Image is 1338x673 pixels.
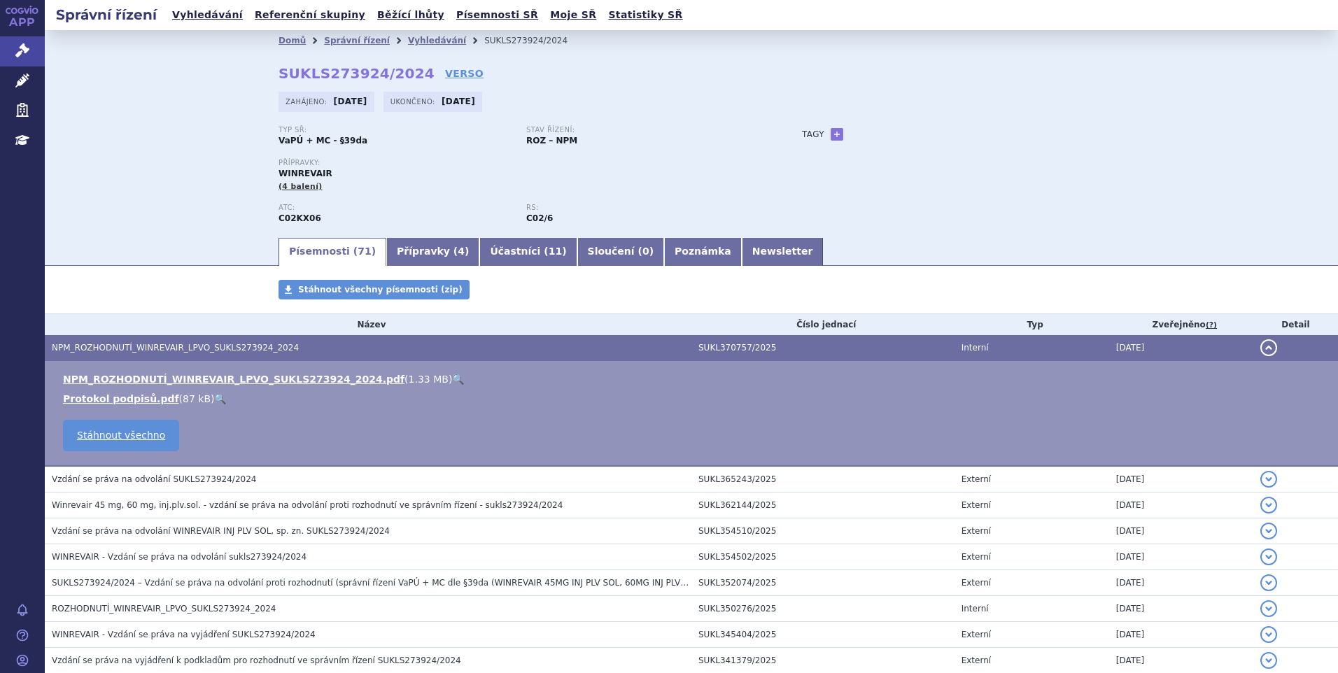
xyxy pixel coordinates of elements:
span: (4 balení) [279,182,323,191]
strong: sotatercept [526,213,553,223]
a: Správní řízení [324,36,390,45]
p: ATC: [279,204,512,212]
a: Stáhnout všechno [63,420,179,451]
strong: SOTATERCEPT [279,213,321,223]
strong: VaPÚ + MC - §39da [279,136,367,146]
th: Název [45,314,691,335]
a: Písemnosti (71) [279,238,386,266]
p: Přípravky: [279,159,774,167]
th: Detail [1253,314,1338,335]
span: Vzdání se práva na odvolání SUKLS273924/2024 [52,474,256,484]
button: detail [1260,497,1277,513]
span: Externí [962,500,991,510]
button: detail [1260,548,1277,565]
button: detail [1260,471,1277,488]
td: SUKL345404/2025 [691,622,955,648]
li: ( ) [63,372,1324,386]
a: Referenční skupiny [251,6,369,24]
td: [DATE] [1109,596,1253,622]
span: 0 [642,246,649,257]
a: Běžící lhůty [373,6,449,24]
span: WINREVAIR - Vzdání se práva na odvolání sukls273924/2024 [52,552,307,562]
button: detail [1260,523,1277,539]
li: SUKLS273924/2024 [484,30,586,51]
span: Externí [962,552,991,562]
strong: ROZ – NPM [526,136,577,146]
a: Protokol podpisů.pdf [63,393,179,404]
td: [DATE] [1109,335,1253,361]
a: Statistiky SŘ [604,6,686,24]
p: RS: [526,204,760,212]
span: Interní [962,604,989,614]
a: Moje SŘ [546,6,600,24]
td: [DATE] [1109,493,1253,518]
th: Zveřejněno [1109,314,1253,335]
td: [DATE] [1109,544,1253,570]
a: Přípravky (4) [386,238,479,266]
span: Externí [962,526,991,536]
h3: Tagy [802,126,824,143]
span: Zahájeno: [286,96,330,107]
a: + [831,128,843,141]
button: detail [1260,339,1277,356]
a: Vyhledávání [168,6,247,24]
td: SUKL365243/2025 [691,466,955,493]
td: SUKL370757/2025 [691,335,955,361]
span: SUKLS273924/2024 – Vzdání se práva na odvolání proti rozhodnutí (správní řízení VaPÚ + MC dle §39... [52,578,703,588]
span: WINREVAIR - Vzdání se práva na vyjádření SUKLS273924/2024 [52,630,316,639]
td: [DATE] [1109,570,1253,596]
a: 🔍 [214,393,226,404]
span: 4 [458,246,465,257]
a: Vyhledávání [408,36,466,45]
td: SUKL352074/2025 [691,570,955,596]
span: WINREVAIR [279,169,332,178]
a: Newsletter [742,238,824,266]
button: detail [1260,652,1277,669]
span: 87 kB [183,393,211,404]
a: VERSO [445,66,484,80]
span: Ukončeno: [390,96,438,107]
a: Písemnosti SŘ [452,6,542,24]
td: [DATE] [1109,622,1253,648]
span: Externí [962,656,991,665]
a: Poznámka [664,238,742,266]
span: 11 [549,246,562,257]
span: Interní [962,343,989,353]
a: Sloučení (0) [577,238,664,266]
abbr: (?) [1206,320,1217,330]
span: Externí [962,630,991,639]
span: 71 [358,246,371,257]
th: Typ [955,314,1109,335]
span: ROZHODNUTÍ_WINREVAIR_LPVO_SUKLS273924_2024 [52,604,276,614]
td: SUKL354510/2025 [691,518,955,544]
strong: SUKLS273924/2024 [279,65,435,82]
a: Domů [279,36,306,45]
a: NPM_ROZHODNUTÍ_WINREVAIR_LPVO_SUKLS273924_2024.pdf [63,374,404,385]
strong: [DATE] [442,97,475,106]
button: detail [1260,574,1277,591]
p: Stav řízení: [526,126,760,134]
span: Externí [962,578,991,588]
button: detail [1260,600,1277,617]
p: Typ SŘ: [279,126,512,134]
span: Winrevair 45 mg, 60 mg, inj.plv.sol. - vzdání se práva na odvolání proti rozhodnutí ve správním ř... [52,500,563,510]
span: 1.33 MB [409,374,449,385]
a: Účastníci (11) [479,238,577,266]
td: SUKL354502/2025 [691,544,955,570]
a: 🔍 [452,374,464,385]
td: [DATE] [1109,518,1253,544]
h2: Správní řízení [45,5,168,24]
td: [DATE] [1109,466,1253,493]
td: SUKL362144/2025 [691,493,955,518]
strong: [DATE] [334,97,367,106]
span: Vzdání se práva na odvolání WINREVAIR INJ PLV SOL, sp. zn. SUKLS273924/2024 [52,526,390,536]
span: Externí [962,474,991,484]
button: detail [1260,626,1277,643]
a: Stáhnout všechny písemnosti (zip) [279,280,470,299]
li: ( ) [63,392,1324,406]
span: Vzdání se práva na vyjádření k podkladům pro rozhodnutí ve správním řízení SUKLS273924/2024 [52,656,461,665]
span: NPM_ROZHODNUTÍ_WINREVAIR_LPVO_SUKLS273924_2024 [52,343,299,353]
td: SUKL350276/2025 [691,596,955,622]
span: Stáhnout všechny písemnosti (zip) [298,285,463,295]
th: Číslo jednací [691,314,955,335]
